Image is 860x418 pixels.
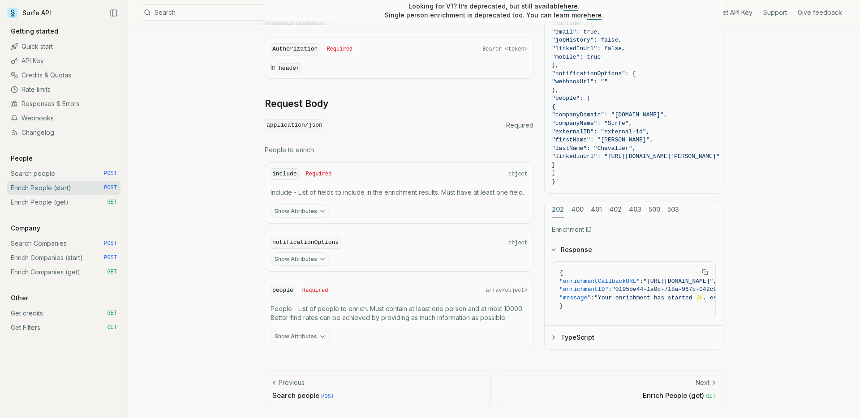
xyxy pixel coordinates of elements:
span: : [591,294,594,301]
a: Give feedback [798,8,842,17]
span: GET [107,310,117,317]
a: Get Filters GET [7,320,120,335]
span: Required [302,287,328,294]
p: Company [7,224,44,233]
span: GET [107,269,117,276]
span: ] [552,170,555,176]
span: "companyName": "Surfe", [552,120,632,127]
span: Required [306,171,332,178]
span: }' [552,178,559,184]
span: "webhookUrl": "" [552,78,608,85]
code: include [271,168,299,180]
a: Webhooks [7,111,120,125]
a: Request Body [265,98,328,110]
button: 500 [649,201,660,218]
span: "companyDomain": "[DOMAIN_NAME]", [552,111,667,118]
span: POST [104,240,117,247]
p: Other [7,294,32,303]
p: Getting started [7,27,62,36]
span: "jobHistory": false, [552,37,622,43]
code: people [271,285,295,297]
span: "email": true, [552,28,601,35]
button: Search⌘K [139,4,363,21]
span: } [552,161,555,168]
p: In: [271,63,528,73]
span: "lastName": "Chevalier", [552,145,636,151]
span: POST [104,170,117,177]
span: "message" [559,294,591,301]
code: header [277,63,301,73]
button: 403 [629,201,641,218]
button: 402 [609,201,622,218]
a: Get credits GET [7,306,120,320]
span: object [508,171,528,178]
a: Responses & Errors [7,97,120,111]
a: here [563,2,578,10]
a: Enrich Companies (get) GET [7,265,120,279]
a: Search people POST [7,166,120,181]
p: Next [696,378,709,387]
a: Credits & Quotas [7,68,120,82]
span: Required [327,46,353,53]
span: , [713,277,717,284]
span: GET [107,199,117,206]
a: Enrich Companies (start) POST [7,251,120,265]
button: Show Attributes [271,330,330,343]
a: Support [763,8,787,17]
code: Authorization [271,43,319,55]
button: 400 [571,201,584,218]
button: Show Attributes [271,205,330,218]
p: Enrichment ID [552,225,716,234]
span: object [508,239,528,247]
a: Surfe API [7,6,51,20]
p: People - List of people to enrich. Must contain at least one person and at most 10000. Better fin... [271,304,528,322]
div: Response [545,261,723,325]
button: TypeScript [545,325,723,349]
span: "people": [ [552,95,590,102]
span: "include": { [552,20,594,27]
button: Collapse Sidebar [107,6,120,20]
span: "firstName": "[PERSON_NAME]", [552,136,653,143]
p: People to enrich [265,145,533,154]
a: API Key [7,54,120,68]
span: "linkedinUrl": "[URL][DOMAIN_NAME][PERSON_NAME]" [552,153,719,160]
button: 202 [552,201,564,218]
span: "notificationOptions": { [552,70,636,77]
span: GET [706,393,716,400]
span: "enrichmentCallbackURL" [559,277,640,284]
span: Bearer <token> [482,46,528,53]
code: application/json [265,119,324,132]
button: 503 [667,201,679,218]
button: Show Attributes [271,252,330,266]
span: { [552,103,555,110]
span: } [559,303,563,309]
p: Previous [279,378,305,387]
span: POST [104,254,117,261]
a: Rate limits [7,82,120,97]
a: Changelog [7,125,120,140]
a: Search Companies POST [7,236,120,251]
code: notificationOptions [271,237,340,249]
a: Enrich People (start) POST [7,181,120,195]
span: array<object> [486,287,528,294]
a: Enrich People (get) GET [7,195,120,209]
span: "mobile": true [552,53,601,60]
span: "[URL][DOMAIN_NAME]" [643,277,713,284]
a: here [587,11,602,19]
p: Include - List of fields to include in the enrichment results. Must have at least one field. [271,188,528,197]
span: "0195be44-1a0d-718a-967b-042c9d17ffd7" [612,286,744,293]
span: "linkedInUrl": false, [552,45,625,51]
span: Required [506,121,533,130]
span: }, [552,86,559,93]
span: }, [552,62,559,68]
a: Get API Key [718,8,752,17]
span: "Your enrichment has started ✨, estimated time: 2 seconds." [594,294,804,301]
span: POST [104,184,117,192]
p: People [7,154,36,163]
p: Search people [272,391,483,400]
button: Response [545,238,723,261]
p: Enrich People (get) [505,391,716,400]
span: : [608,286,612,293]
button: 401 [591,201,602,218]
a: PreviousSearch people POST [265,371,490,408]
